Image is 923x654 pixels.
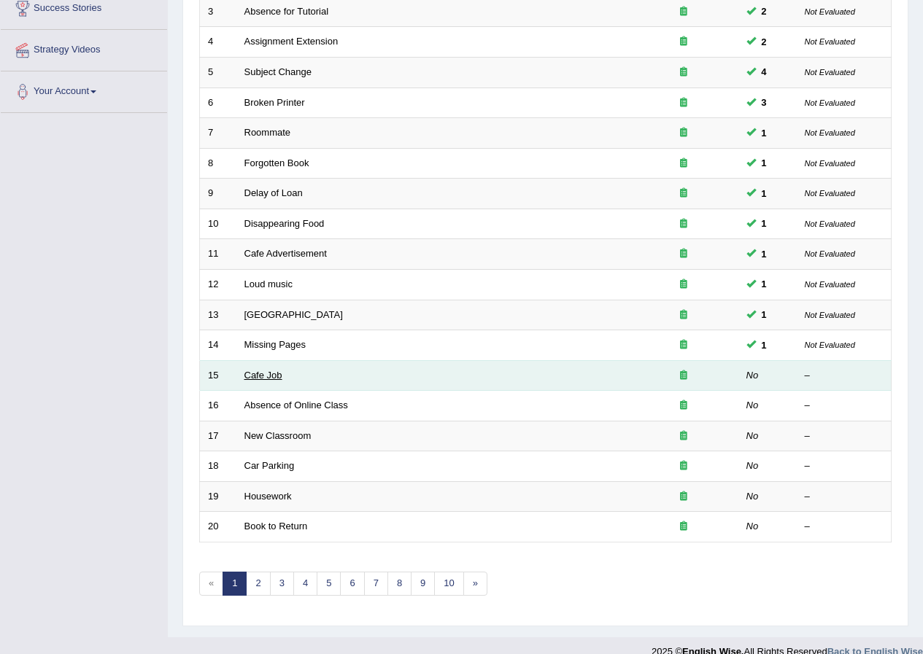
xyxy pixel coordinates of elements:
span: You can still take this question [756,186,773,201]
td: 8 [200,148,236,179]
a: Delay of Loan [244,187,303,198]
em: No [746,370,759,381]
td: 5 [200,58,236,88]
a: Car Parking [244,460,295,471]
a: Strategy Videos [1,30,167,66]
div: Exam occurring question [637,126,730,140]
a: Cafe Job [244,370,282,381]
span: You can still take this question [756,155,773,171]
a: 6 [340,572,364,596]
a: 3 [270,572,294,596]
a: Housework [244,491,292,502]
td: 18 [200,451,236,482]
span: You can still take this question [756,246,773,262]
span: You can still take this question [756,4,773,19]
td: 4 [200,27,236,58]
div: Exam occurring question [637,308,730,322]
a: Your Account [1,71,167,108]
a: 8 [387,572,412,596]
small: Not Evaluated [805,280,855,289]
em: No [746,430,759,441]
a: Broken Printer [244,97,305,108]
td: 16 [200,391,236,421]
div: Exam occurring question [637,520,730,534]
small: Not Evaluated [805,98,855,107]
em: No [746,460,759,471]
a: » [463,572,487,596]
a: 9 [411,572,435,596]
span: You can still take this question [756,216,773,231]
span: « [199,572,223,596]
div: Exam occurring question [637,5,730,19]
a: 5 [317,572,341,596]
div: Exam occurring question [637,338,730,352]
td: 7 [200,118,236,149]
small: Not Evaluated [805,68,855,77]
a: Missing Pages [244,339,306,350]
div: – [805,490,884,504]
a: Cafe Advertisement [244,248,327,259]
td: 14 [200,330,236,361]
a: Roommate [244,127,291,138]
small: Not Evaluated [805,7,855,16]
div: Exam occurring question [637,187,730,201]
a: Assignment Extension [244,36,339,47]
td: 6 [200,87,236,118]
div: Exam occurring question [637,35,730,49]
span: You can still take this question [756,95,773,110]
td: 11 [200,239,236,270]
small: Not Evaluated [805,249,855,258]
div: Exam occurring question [637,217,730,231]
small: Not Evaluated [805,311,855,319]
div: Exam occurring question [637,278,730,292]
div: – [805,429,884,443]
small: Not Evaluated [805,128,855,137]
a: Subject Change [244,66,312,77]
div: Exam occurring question [637,459,730,473]
small: Not Evaluated [805,340,855,349]
a: Forgotten Book [244,157,309,168]
div: – [805,520,884,534]
td: 17 [200,421,236,451]
small: Not Evaluated [805,159,855,168]
small: Not Evaluated [805,189,855,198]
td: 15 [200,360,236,391]
small: Not Evaluated [805,219,855,228]
div: Exam occurring question [637,247,730,261]
td: 13 [200,300,236,330]
div: Exam occurring question [637,369,730,383]
div: – [805,459,884,473]
a: 10 [434,572,463,596]
a: Loud music [244,279,293,289]
div: – [805,369,884,383]
td: 20 [200,512,236,542]
span: You can still take this question [756,338,773,353]
small: Not Evaluated [805,37,855,46]
span: You can still take this question [756,276,773,292]
span: You can still take this question [756,34,773,50]
span: You can still take this question [756,125,773,141]
div: Exam occurring question [637,429,730,443]
a: 4 [293,572,317,596]
em: No [746,491,759,502]
span: You can still take this question [756,307,773,322]
a: Disappearing Food [244,218,325,229]
a: 2 [246,572,270,596]
a: Book to Return [244,521,308,532]
a: 7 [364,572,388,596]
a: Absence of Online Class [244,400,348,410]
a: New Classroom [244,430,312,441]
td: 12 [200,269,236,300]
a: 1 [223,572,247,596]
div: Exam occurring question [637,157,730,171]
td: 9 [200,179,236,209]
div: – [805,399,884,413]
td: 10 [200,209,236,239]
div: Exam occurring question [637,490,730,504]
td: 19 [200,481,236,512]
a: Absence for Tutorial [244,6,329,17]
a: [GEOGRAPHIC_DATA] [244,309,343,320]
div: Exam occurring question [637,399,730,413]
span: You can still take this question [756,64,773,79]
em: No [746,521,759,532]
